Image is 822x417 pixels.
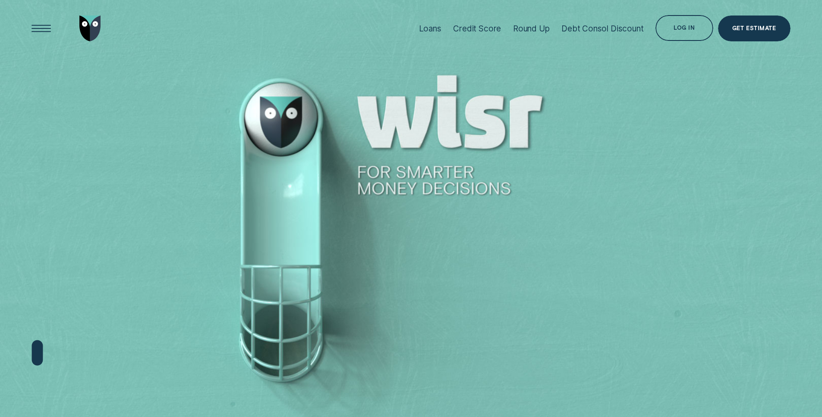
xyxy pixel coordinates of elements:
div: Round Up [513,24,550,34]
img: Wisr [79,16,101,41]
button: Log in [655,15,713,41]
div: Debt Consol Discount [561,24,643,34]
button: Open Menu [28,16,54,41]
div: Loans [419,24,441,34]
div: Credit Score [453,24,501,34]
a: Get Estimate [718,16,791,41]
